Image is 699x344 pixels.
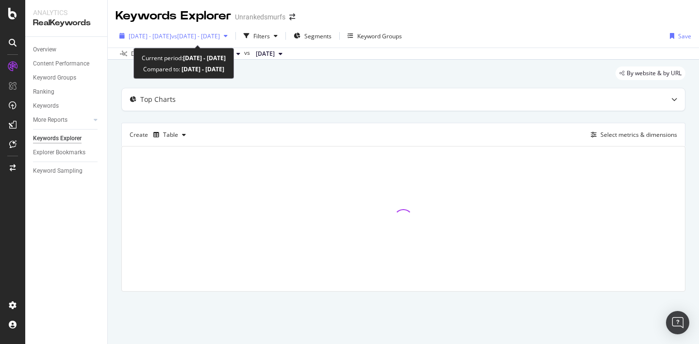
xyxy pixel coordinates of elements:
[33,87,54,97] div: Ranking
[256,49,275,58] span: 2024 Apr. 15th
[33,59,100,69] a: Content Performance
[33,17,100,29] div: RealKeywords
[616,66,685,80] div: legacy label
[33,166,83,176] div: Keyword Sampling
[129,32,171,40] span: [DATE] - [DATE]
[678,32,691,40] div: Save
[289,14,295,20] div: arrow-right-arrow-left
[130,127,190,143] div: Create
[304,32,332,40] span: Segments
[180,65,224,73] b: [DATE] - [DATE]
[116,8,231,24] div: Keywords Explorer
[33,101,59,111] div: Keywords
[163,132,178,138] div: Table
[33,59,89,69] div: Content Performance
[33,45,100,55] a: Overview
[33,73,76,83] div: Keyword Groups
[183,54,226,62] b: [DATE] - [DATE]
[587,129,677,141] button: Select metrics & dimensions
[142,52,226,64] div: Current period:
[240,28,282,44] button: Filters
[33,147,100,158] a: Explorer Bookmarks
[253,32,270,40] div: Filters
[33,101,100,111] a: Keywords
[33,115,91,125] a: More Reports
[344,28,406,44] button: Keyword Groups
[33,147,85,158] div: Explorer Bookmarks
[171,32,220,40] span: vs [DATE] - [DATE]
[33,133,82,144] div: Keywords Explorer
[235,12,285,22] div: Unrankedsmurfs
[290,28,335,44] button: Segments
[357,32,402,40] div: Keyword Groups
[33,115,67,125] div: More Reports
[666,311,689,334] div: Open Intercom Messenger
[627,70,682,76] span: By website & by URL
[131,49,210,58] div: Data crossed with the Crawls
[143,64,224,75] div: Compared to:
[150,127,190,143] button: Table
[33,133,100,144] a: Keywords Explorer
[33,73,100,83] a: Keyword Groups
[116,28,232,44] button: [DATE] - [DATE]vs[DATE] - [DATE]
[33,87,100,97] a: Ranking
[33,45,56,55] div: Overview
[600,131,677,139] div: Select metrics & dimensions
[666,28,691,44] button: Save
[252,48,286,60] button: [DATE]
[33,166,100,176] a: Keyword Sampling
[33,8,100,17] div: Analytics
[140,95,176,104] div: Top Charts
[244,49,252,57] span: vs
